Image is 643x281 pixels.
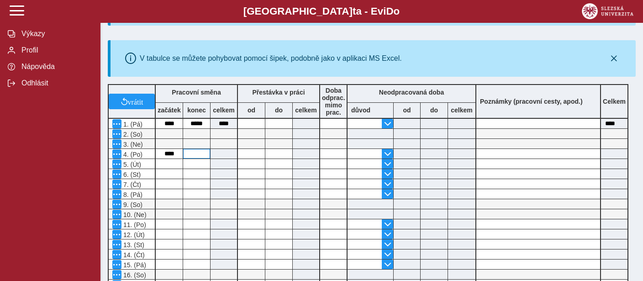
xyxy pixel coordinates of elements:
span: 14. (Čt) [121,251,145,259]
button: Menu [112,119,121,128]
img: logo_web_su.png [582,3,633,19]
b: od [238,106,265,114]
span: 3. (Ne) [121,141,143,148]
b: celkem [293,106,319,114]
button: Menu [112,129,121,138]
b: důvod [351,106,370,114]
b: Pracovní směna [172,89,221,96]
span: 4. (Po) [121,151,142,158]
b: od [394,106,420,114]
button: Menu [112,139,121,148]
button: Menu [112,260,121,269]
button: Menu [112,210,121,219]
span: 15. (Pá) [121,261,146,269]
span: 8. (Pá) [121,191,142,198]
b: Neodpracovaná doba [379,89,444,96]
span: 6. (St) [121,171,141,178]
span: Výkazy [19,30,93,38]
button: Menu [112,200,121,209]
button: Menu [112,220,121,229]
b: Doba odprac. mimo prac. [322,87,345,116]
span: Odhlásit [19,79,93,87]
span: 1. (Pá) [121,121,142,128]
button: Menu [112,159,121,169]
div: V tabulce se můžete pohybovat pomocí šipek, podobně jako v aplikaci MS Excel. [140,54,402,63]
span: 11. (Po) [121,221,146,228]
b: Poznámky (pracovní cesty, apod.) [476,98,586,105]
button: vrátit [109,94,155,109]
span: o [394,5,400,17]
button: Menu [112,240,121,249]
span: 9. (So) [121,201,142,208]
span: 5. (Út) [121,161,141,168]
span: 7. (Čt) [121,181,141,188]
span: 13. (St) [121,241,144,249]
b: do [421,106,448,114]
button: Menu [112,230,121,239]
b: konec [183,106,210,114]
b: Celkem [603,98,626,105]
b: začátek [156,106,183,114]
b: Přestávka v práci [252,89,305,96]
span: 2. (So) [121,131,142,138]
button: Menu [112,170,121,179]
span: D [386,5,393,17]
span: vrátit [128,98,143,105]
button: Menu [112,180,121,189]
button: Menu [112,270,121,279]
span: 10. (Ne) [121,211,147,218]
b: [GEOGRAPHIC_DATA] a - Evi [27,5,616,17]
span: Nápověda [19,63,93,71]
span: t [353,5,356,17]
button: Menu [112,250,121,259]
b: celkem [211,106,237,114]
b: do [265,106,292,114]
span: Profil [19,46,93,54]
span: 12. (Út) [121,231,145,239]
span: 16. (So) [121,271,146,279]
b: celkem [448,106,475,114]
button: Menu [112,190,121,199]
button: Menu [112,149,121,159]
